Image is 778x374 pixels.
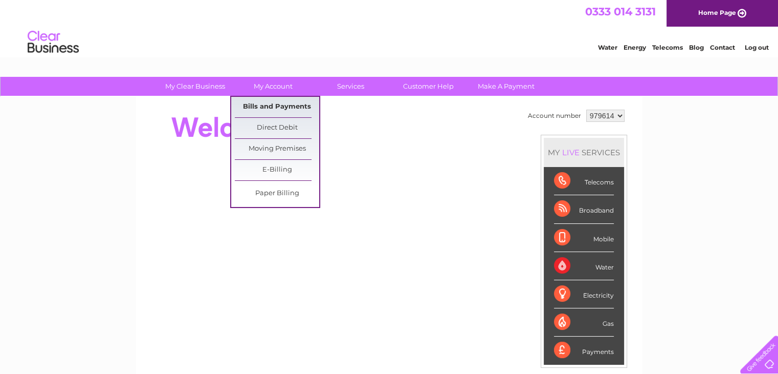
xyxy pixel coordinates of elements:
img: logo.png [27,27,79,58]
a: Energy [624,44,646,51]
a: Log out [744,44,768,51]
div: MY SERVICES [544,138,624,167]
a: Moving Premises [235,139,319,159]
a: 0333 014 3131 [585,5,656,18]
a: E-Billing [235,160,319,180]
div: Broadband [554,195,614,223]
div: Gas [554,308,614,337]
a: Water [598,44,617,51]
div: Electricity [554,280,614,308]
a: Contact [710,44,735,51]
a: Paper Billing [235,183,319,204]
div: Payments [554,337,614,364]
a: Blog [689,44,704,51]
td: Account number [525,107,584,124]
a: Bills and Payments [235,97,319,117]
a: Direct Debit [235,118,319,138]
a: Make A Payment [464,77,548,96]
a: My Account [231,77,315,96]
a: Customer Help [386,77,471,96]
a: My Clear Business [153,77,237,96]
div: Clear Business is a trading name of Verastar Limited (registered in [GEOGRAPHIC_DATA] No. 3667643... [148,6,631,50]
div: Water [554,252,614,280]
a: Telecoms [652,44,683,51]
div: Telecoms [554,167,614,195]
div: Mobile [554,224,614,252]
a: Services [308,77,393,96]
div: LIVE [560,148,582,157]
